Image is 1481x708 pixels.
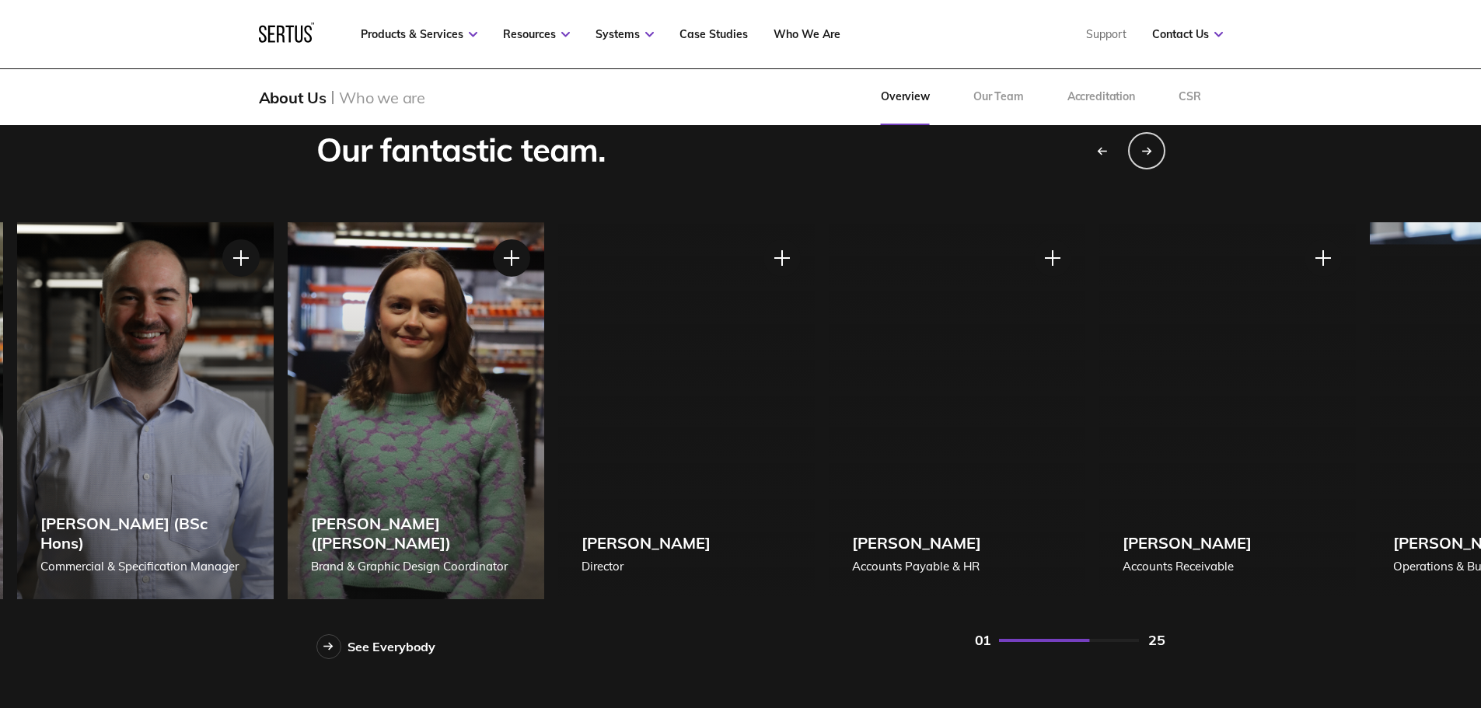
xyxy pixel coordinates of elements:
[40,514,250,553] div: [PERSON_NAME] (BSc Hons)
[316,634,435,659] a: See Everybody
[1086,27,1126,41] a: Support
[1123,533,1252,553] div: [PERSON_NAME]
[582,533,711,553] div: [PERSON_NAME]
[348,639,435,654] div: See Everybody
[1152,27,1223,41] a: Contact Us
[1128,132,1165,169] div: Next slide
[311,514,521,553] div: [PERSON_NAME] ([PERSON_NAME])
[1083,132,1120,169] div: Previous slide
[582,557,711,576] div: Director
[952,69,1046,125] a: Our Team
[311,557,521,576] div: Brand & Graphic Design Coordinator
[1123,557,1252,576] div: Accounts Receivable
[1157,69,1223,125] a: CSR
[316,130,606,171] div: Our fantastic team.
[975,631,991,649] div: 01
[503,27,570,41] a: Resources
[679,27,748,41] a: Case Studies
[259,88,327,107] div: About Us
[1148,631,1165,649] div: 25
[852,533,981,553] div: [PERSON_NAME]
[361,27,477,41] a: Products & Services
[1046,69,1157,125] a: Accreditation
[40,557,250,576] div: Commercial & Specification Manager
[852,557,981,576] div: Accounts Payable & HR
[339,88,425,107] div: Who we are
[774,27,840,41] a: Who We Are
[596,27,654,41] a: Systems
